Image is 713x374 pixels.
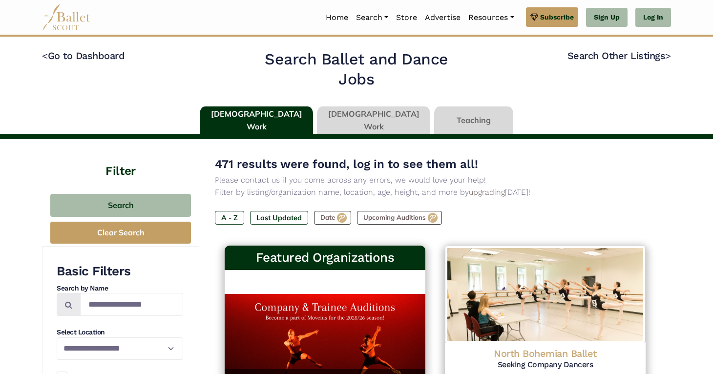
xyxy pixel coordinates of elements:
p: Filter by listing/organization name, location, age, height, and more by [DATE]! [215,186,655,199]
img: gem.svg [530,12,538,22]
a: Home [322,7,352,28]
p: Please contact us if you come across any errors, we would love your help! [215,174,655,187]
button: Search [50,194,191,217]
span: 471 results were found, log in to see them all! [215,157,478,171]
h3: Basic Filters [57,263,183,280]
a: Search [352,7,392,28]
label: Upcoming Auditions [357,211,442,225]
li: [DEMOGRAPHIC_DATA] Work [315,106,432,135]
a: upgrading [469,187,505,197]
label: A - Z [215,211,244,225]
label: Date [314,211,351,225]
h4: Filter [42,139,199,179]
code: < [42,49,48,62]
li: Teaching [432,106,515,135]
a: Subscribe [526,7,578,27]
span: Subscribe [540,12,574,22]
h5: Seeking Company Dancers [453,360,638,370]
a: Log In [635,8,671,27]
a: Sign Up [586,8,628,27]
img: Logo [445,246,646,343]
code: > [665,49,671,62]
a: Search Other Listings> [567,50,671,62]
a: <Go to Dashboard [42,50,125,62]
h2: Search Ballet and Dance Jobs [247,49,467,90]
label: Last Updated [250,211,308,225]
a: Advertise [421,7,464,28]
h4: North Bohemian Ballet [453,347,638,360]
a: Store [392,7,421,28]
h4: Select Location [57,328,183,337]
li: [DEMOGRAPHIC_DATA] Work [198,106,315,135]
a: Resources [464,7,518,28]
h3: Featured Organizations [232,249,418,266]
input: Search by names... [80,293,183,316]
h4: Search by Name [57,284,183,293]
button: Clear Search [50,222,191,244]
